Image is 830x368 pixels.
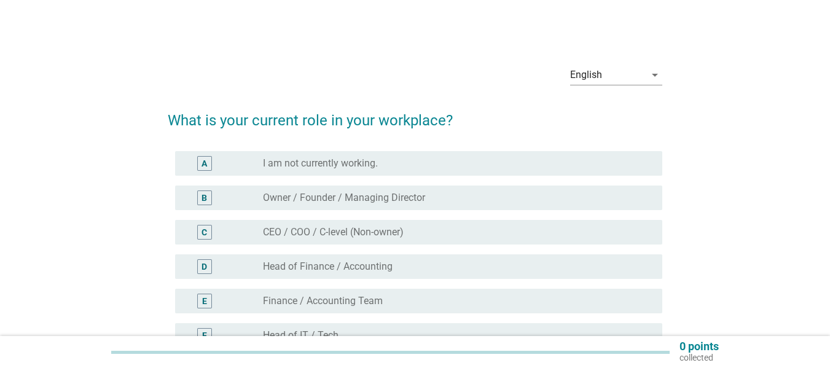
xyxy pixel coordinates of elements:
div: D [202,260,207,273]
label: Owner / Founder / Managing Director [263,192,425,204]
label: CEO / COO / C-level (Non-owner) [263,226,404,238]
label: I am not currently working. [263,157,378,170]
div: A [202,157,207,170]
label: Head of Finance / Accounting [263,260,393,273]
p: collected [679,352,719,363]
div: C [202,226,207,239]
div: English [570,69,602,80]
div: F [202,329,207,342]
div: E [202,295,207,308]
label: Finance / Accounting Team [263,295,383,307]
h2: What is your current role in your workplace? [168,97,662,131]
p: 0 points [679,341,719,352]
div: B [202,192,207,205]
i: arrow_drop_down [648,68,662,82]
label: Head of IT / Tech [263,329,339,342]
